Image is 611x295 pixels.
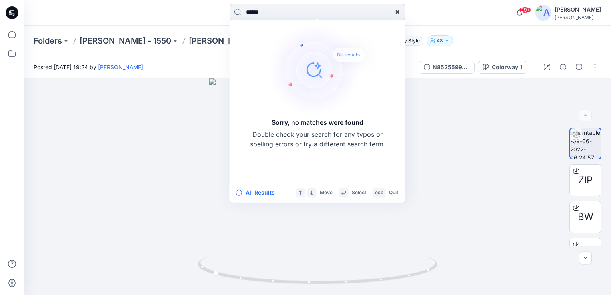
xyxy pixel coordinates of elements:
p: Double check your search for any typos or spelling errors or try a different search term. [250,130,385,149]
div: [PERSON_NAME] [555,14,601,20]
div: N8525599_DEV_REV3 [433,63,469,72]
span: 99+ [519,7,531,13]
button: N8525599_DEV_REV3 [419,61,475,74]
button: All Results [236,188,280,197]
a: [PERSON_NAME] [98,64,143,70]
img: Sorry, no matches were found [268,22,380,118]
h5: Sorry, no matches were found [272,118,363,127]
div: Colorway 1 [492,63,522,72]
a: Folders [34,35,62,46]
a: [PERSON_NAME] - 1550 [80,35,171,46]
span: ZIP [578,173,593,187]
button: 48 [427,35,453,46]
p: esc [375,189,383,197]
p: Quit [389,189,398,197]
span: Posted [DATE] 19:24 by [34,63,143,71]
img: avatar [535,5,551,21]
span: BW [578,210,593,224]
a: [PERSON_NAME] [DATE] [189,35,283,46]
img: turntable-09-06-2022-06:24:57 [570,128,601,159]
button: Colorway 1 [478,61,527,74]
p: Select [352,189,366,197]
p: Move [320,189,333,197]
div: [PERSON_NAME] [555,5,601,14]
button: Details [557,61,569,74]
p: 48 [437,36,443,45]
